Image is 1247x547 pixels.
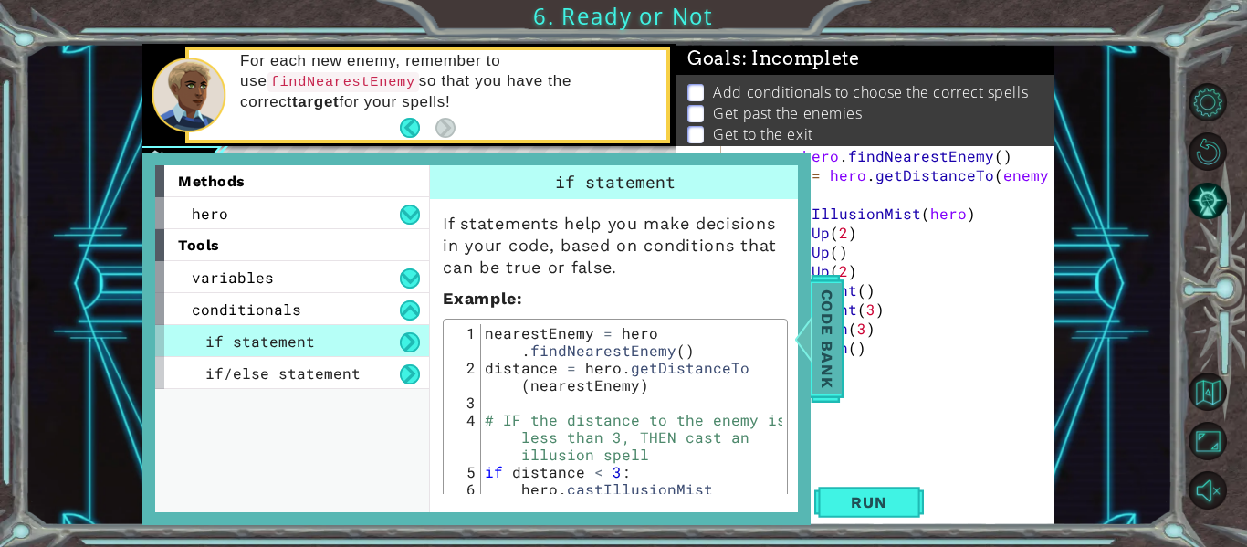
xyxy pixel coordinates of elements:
p: For each new enemy, remember to use so that you have the correct for your spells! [240,51,654,112]
strong: target [292,93,340,110]
div: tools [155,229,429,261]
span: Example [443,289,517,308]
button: Next [435,118,456,138]
div: 5 [448,463,481,480]
p: If statements help you make decisions in your code, based on conditions that can be true or false. [443,213,788,279]
span: hero [192,204,228,223]
div: methods [155,165,429,197]
code: findNearestEnemy [267,72,419,92]
img: Image for 6102e7f128067a00236f7c63 [142,146,172,175]
span: tools [178,237,220,254]
button: Back [400,118,435,138]
div: 1 [448,324,481,359]
div: 2 [448,359,481,394]
p: Get past the enemies [713,103,862,123]
p: Add conditionals to choose the correct spells [713,82,1028,102]
p: Get to the exit [713,124,812,144]
button: AI Hint [1189,182,1227,220]
button: Restart Level [1189,132,1227,171]
button: Maximize Browser [1189,422,1227,460]
div: 6 [448,480,481,515]
div: if statement [430,165,801,199]
span: variables [192,268,274,287]
span: Run [833,493,905,511]
span: methods [178,173,246,190]
span: if statement [555,171,676,193]
button: Back to Map [1189,373,1227,411]
span: Code Bank [812,283,842,394]
button: Unmute [1189,471,1227,510]
span: : Incomplete [742,47,860,69]
a: Back to Map [1191,367,1247,416]
div: 1 [679,149,721,168]
span: if statement [205,331,315,351]
strong: : [443,289,522,308]
button: Level Options [1189,83,1227,121]
div: 3 [448,394,481,411]
span: Goals [687,47,860,70]
span: if/else statement [205,363,361,383]
div: 4 [448,411,481,463]
span: conditionals [192,300,301,319]
button: Shift+Enter: Run current code. [814,484,924,521]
